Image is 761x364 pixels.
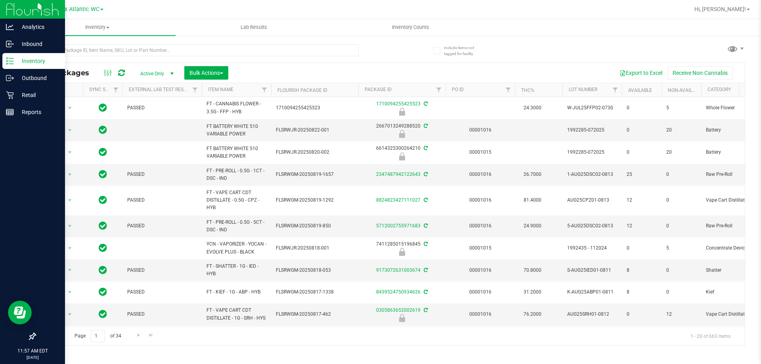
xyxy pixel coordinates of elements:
a: Filter [432,83,446,97]
span: 1992285-072025 [567,149,617,156]
inline-svg: Reports [6,108,14,116]
a: Filter [189,83,202,97]
button: Export to Excel [614,66,667,80]
a: 00001016 [469,311,491,317]
span: 0 [666,196,696,204]
span: 1992435 - 112024 [567,244,617,252]
p: [DATE] [4,354,61,360]
div: 7411285015196845 [357,240,447,256]
span: 5 [666,104,696,112]
a: Filter [502,83,515,97]
span: FLSRWGM-20250819-1292 [276,196,354,204]
a: Go to the next page [133,330,144,341]
div: Newly Received [357,314,447,322]
span: FLSRWJR-20250822-001 [276,126,354,134]
span: Hi, [PERSON_NAME]! [694,6,746,12]
p: 11:57 AM EDT [4,347,61,354]
a: Package ID [365,87,392,92]
span: FT - SHATTER - 1G - IED - HYB [207,263,266,278]
a: External Lab Test Result [129,87,191,92]
a: 00001015 [469,245,491,251]
input: 1 [91,330,105,342]
a: Category [707,87,731,92]
span: In Sync [99,124,107,135]
span: select [65,265,75,276]
span: Sync from Compliance System [423,145,428,151]
a: 00001016 [469,267,491,273]
span: 0 [666,288,696,296]
span: PASSED [127,311,197,318]
inline-svg: Retail [6,91,14,99]
span: Jax Atlantic WC [58,6,99,13]
a: 2347487942122643 [376,172,421,177]
span: In Sync [99,265,107,276]
span: Sync from Compliance System [423,223,428,229]
a: Filter [258,83,271,97]
span: select [65,169,75,180]
span: 70.8000 [520,265,545,276]
a: Filter [609,83,622,97]
a: Flourish Package ID [277,88,327,93]
span: FLSRWGM-20250818-053 [276,267,354,274]
span: 25 [627,171,657,178]
button: Receive Non-Cannabis [667,66,733,80]
div: Newly Received [357,130,447,138]
span: 0 [627,311,657,318]
span: AUG25SRH01-0812 [567,311,617,318]
span: select [65,147,75,158]
span: Sync from Compliance System [423,123,428,129]
div: Newly Received [357,152,447,160]
span: In Sync [99,194,107,206]
span: PASSED [127,222,197,230]
a: PO ID [452,87,464,92]
span: 26.7000 [520,169,545,180]
span: S-AUG25IED01-0811 [567,267,617,274]
span: Page of 34 [68,330,128,342]
a: 00001016 [469,223,491,229]
span: YCN - VAPORIZER - YOCAN - EVOLVE PLUS - BLACK [207,240,266,255]
span: PASSED [127,104,197,112]
span: select [65,309,75,320]
a: Inventory Counts [332,19,489,36]
span: In Sync [99,102,107,113]
span: 12 [666,311,696,318]
span: 76.2000 [520,309,545,320]
a: 1710094255425523 [376,101,421,107]
span: 1710094255425523 [276,104,354,112]
span: 31.2000 [520,286,545,298]
span: FLSRWGM-20250819-1657 [276,171,354,178]
span: FT BATTERY WHITE 510 VARIABLE POWER [207,145,266,160]
a: Lab Results [176,19,332,36]
span: Sync from Compliance System [423,267,428,273]
span: Bulk Actions [189,70,223,76]
span: 20 [666,149,696,156]
span: PASSED [127,288,197,296]
span: 5-AUG25DSC02-0813 [567,222,617,230]
p: Inbound [14,39,61,49]
span: select [65,195,75,206]
span: 1-AUG25DSC02-0813 [567,171,617,178]
p: Inventory [14,56,61,66]
p: Analytics [14,22,61,32]
span: 8 [627,288,657,296]
span: In Sync [99,242,107,253]
a: Inventory [19,19,176,36]
span: FLSRWJR-20250820-002 [276,149,354,156]
span: 5 [666,244,696,252]
span: 81.4000 [520,194,545,206]
span: All Packages [41,69,97,77]
span: 0 [627,149,657,156]
span: 0 [627,244,657,252]
span: select [65,221,75,232]
span: FT - VAPE CART CDT DISTILLATE - 1G - SRH - HYS [207,307,266,322]
a: 00001016 [469,127,491,133]
span: Sync from Compliance System [423,172,428,177]
span: 20 [666,126,696,134]
span: In Sync [99,169,107,180]
inline-svg: Outbound [6,74,14,82]
span: W-JUL25FFP02-0730 [567,104,617,112]
a: THC% [521,88,534,93]
a: Go to the last page [145,330,157,341]
span: 0 [666,267,696,274]
span: Include items not tagged for facility [444,45,484,57]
